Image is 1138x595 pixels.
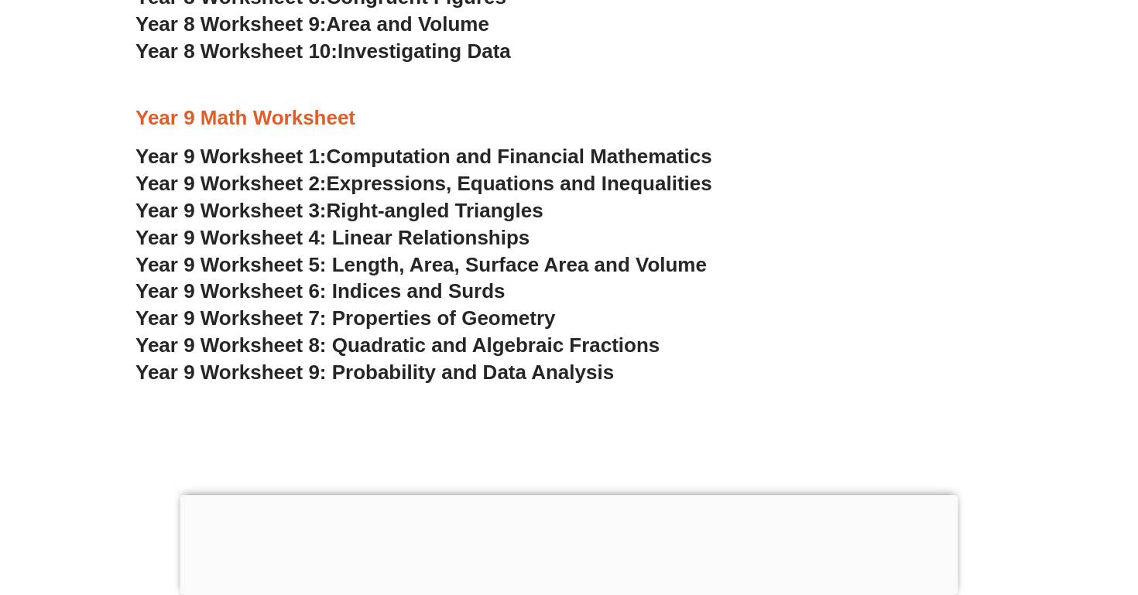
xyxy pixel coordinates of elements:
span: Year 9 Worksheet 1: [135,145,327,168]
span: Year 9 Worksheet 2: [135,172,327,195]
a: Year 9 Worksheet 2:Expressions, Equations and Inequalities [135,172,712,195]
iframe: Advertisement [180,495,958,591]
span: Year 9 Worksheet 3: [135,199,327,222]
h3: Year 9 Math Worksheet [135,105,1003,132]
a: Year 9 Worksheet 7: Properties of Geometry [135,306,556,330]
span: Year 8 Worksheet 10: [135,39,338,63]
span: Right-angled Triangles [327,199,543,222]
span: Computation and Financial Mathematics [327,145,712,168]
a: Year 9 Worksheet 6: Indices and Surds [135,279,506,303]
span: Area and Volume [327,12,489,36]
span: Year 8 Worksheet 9: [135,12,327,36]
a: Year 9 Worksheet 9: Probability and Data Analysis [135,361,614,384]
a: Year 8 Worksheet 9:Area and Volume [135,12,489,36]
a: Year 9 Worksheet 5: Length, Area, Surface Area and Volume [135,253,707,276]
a: Year 9 Worksheet 3:Right-angled Triangles [135,199,543,222]
a: Year 9 Worksheet 8: Quadratic and Algebraic Fractions [135,333,660,357]
span: Expressions, Equations and Inequalities [327,172,712,195]
iframe: Chat Widget [872,420,1138,595]
span: Investigating Data [338,39,511,63]
a: Year 9 Worksheet 1:Computation and Financial Mathematics [135,145,712,168]
a: Year 9 Worksheet 4: Linear Relationships [135,226,530,249]
a: Year 8 Worksheet 10:Investigating Data [135,39,511,63]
